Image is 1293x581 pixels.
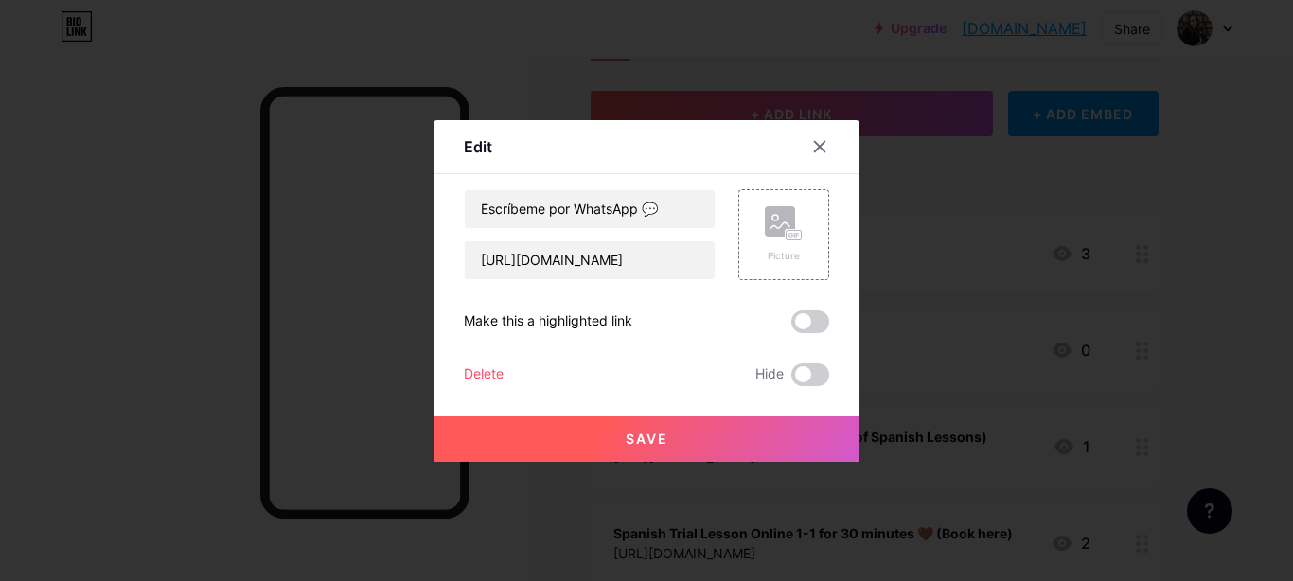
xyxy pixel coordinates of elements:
div: Delete [464,363,504,386]
div: Edit [464,135,492,158]
span: Save [626,431,668,447]
input: Title [465,190,715,228]
button: Save [434,416,859,462]
span: Hide [755,363,784,386]
input: URL [465,241,715,279]
div: Make this a highlighted link [464,310,632,333]
div: Picture [765,249,803,263]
